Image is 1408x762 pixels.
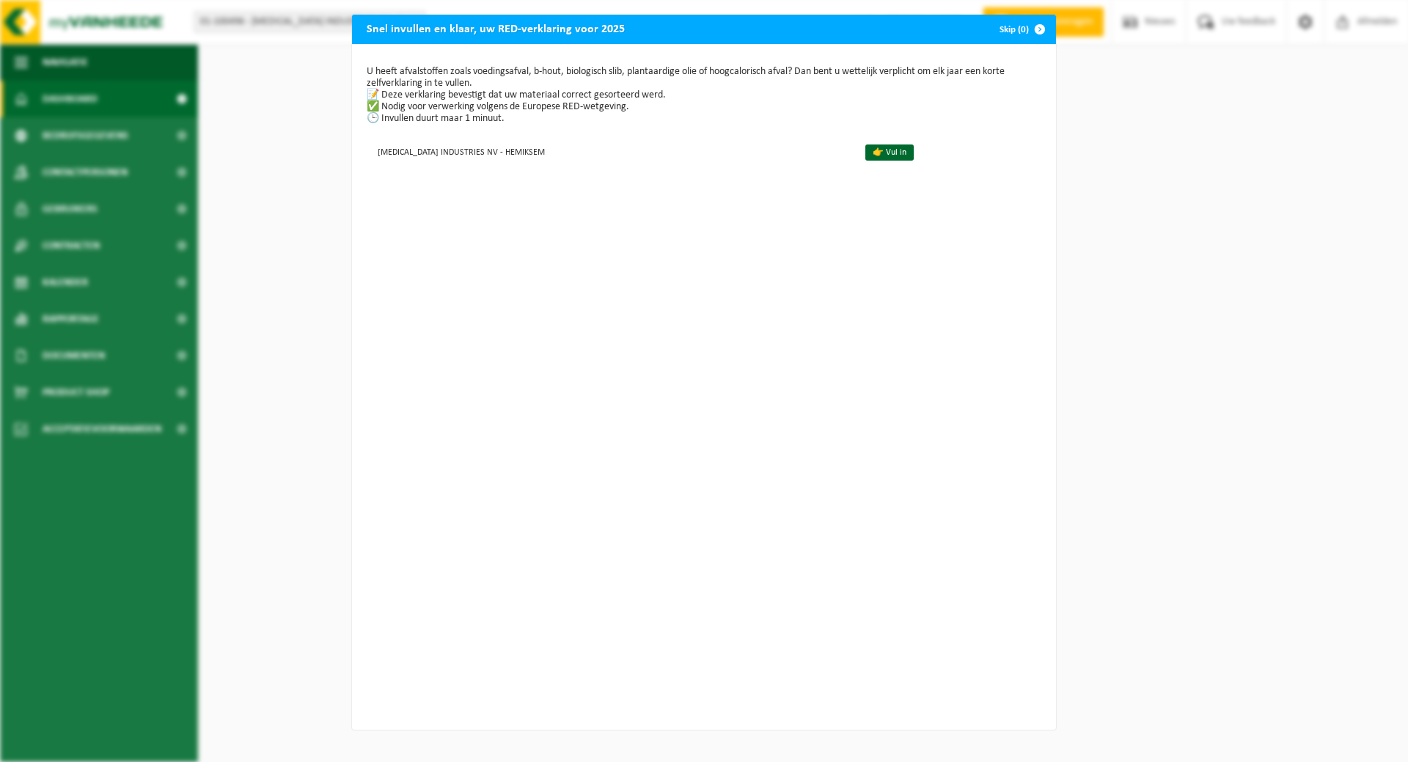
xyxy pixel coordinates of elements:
[367,139,853,164] td: [MEDICAL_DATA] INDUSTRIES NV - HEMIKSEM
[352,15,639,43] h2: Snel invullen en klaar, uw RED-verklaring voor 2025
[865,144,914,161] a: 👉 Vul in
[367,66,1041,125] p: U heeft afvalstoffen zoals voedingsafval, b-hout, biologisch slib, plantaardige olie of hoogcalor...
[988,15,1055,44] button: Skip (0)
[7,730,245,762] iframe: chat widget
